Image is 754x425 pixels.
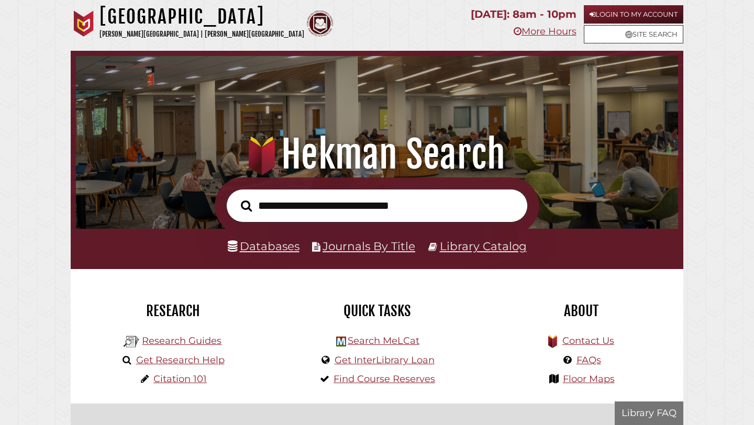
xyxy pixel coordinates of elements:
[576,354,601,366] a: FAQs
[562,335,614,346] a: Contact Us
[487,302,675,320] h2: About
[124,334,139,350] img: Hekman Library Logo
[79,302,267,320] h2: Research
[71,10,97,37] img: Calvin University
[307,10,333,37] img: Calvin Theological Seminary
[99,5,304,28] h1: [GEOGRAPHIC_DATA]
[336,337,346,346] img: Hekman Library Logo
[87,131,667,177] h1: Hekman Search
[584,25,683,43] a: Site Search
[228,239,300,253] a: Databases
[142,335,221,346] a: Research Guides
[440,239,527,253] a: Library Catalog
[471,5,576,24] p: [DATE]: 8am - 10pm
[236,197,257,215] button: Search
[136,354,225,366] a: Get Research Help
[584,5,683,24] a: Login to My Account
[99,28,304,40] p: [PERSON_NAME][GEOGRAPHIC_DATA] | [PERSON_NAME][GEOGRAPHIC_DATA]
[348,335,419,346] a: Search MeLCat
[563,373,615,385] a: Floor Maps
[334,373,435,385] a: Find Course Reserves
[514,26,576,37] a: More Hours
[153,373,207,385] a: Citation 101
[241,199,252,211] i: Search
[283,302,471,320] h2: Quick Tasks
[335,354,435,366] a: Get InterLibrary Loan
[323,239,415,253] a: Journals By Title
